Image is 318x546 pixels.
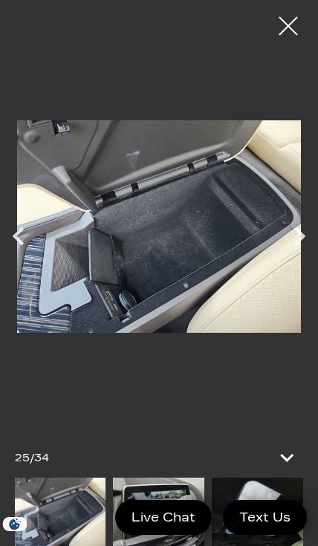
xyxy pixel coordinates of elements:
[34,452,49,464] span: 34
[113,478,204,546] img: Certified Used 2024 Crystal White Tricoat Cadillac Premium Luxury image 26
[15,478,106,546] img: Certified Used 2024 Crystal White Tricoat Cadillac Premium Luxury image 25
[124,509,203,526] span: Live Chat
[281,210,318,262] div: Next
[15,450,49,466] div: /
[15,452,30,464] span: 25
[223,500,307,535] a: Text Us
[212,478,303,546] img: Certified Used 2024 Crystal White Tricoat Cadillac Premium Luxury image 27
[115,500,212,535] a: Live Chat
[232,509,298,526] span: Text Us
